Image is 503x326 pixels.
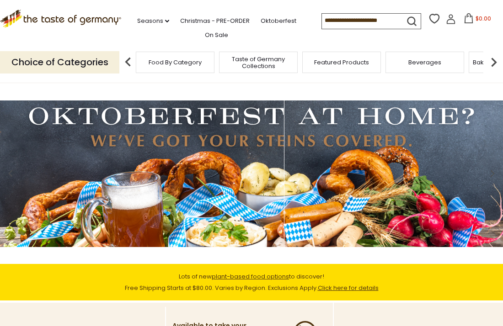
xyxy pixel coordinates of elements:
[314,59,369,66] a: Featured Products
[485,53,503,71] img: next arrow
[222,56,295,69] a: Taste of Germany Collections
[149,59,202,66] a: Food By Category
[205,30,228,40] a: On Sale
[476,15,491,22] span: $0.00
[180,16,250,26] a: Christmas - PRE-ORDER
[212,272,289,281] a: plant-based food options
[261,16,296,26] a: Oktoberfest
[125,272,379,292] span: Lots of new to discover! Free Shipping Starts at $80.00. Varies by Region. Exclusions Apply.
[458,13,497,27] button: $0.00
[408,59,441,66] a: Beverages
[318,284,379,292] a: Click here for details
[137,16,169,26] a: Seasons
[119,53,137,71] img: previous arrow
